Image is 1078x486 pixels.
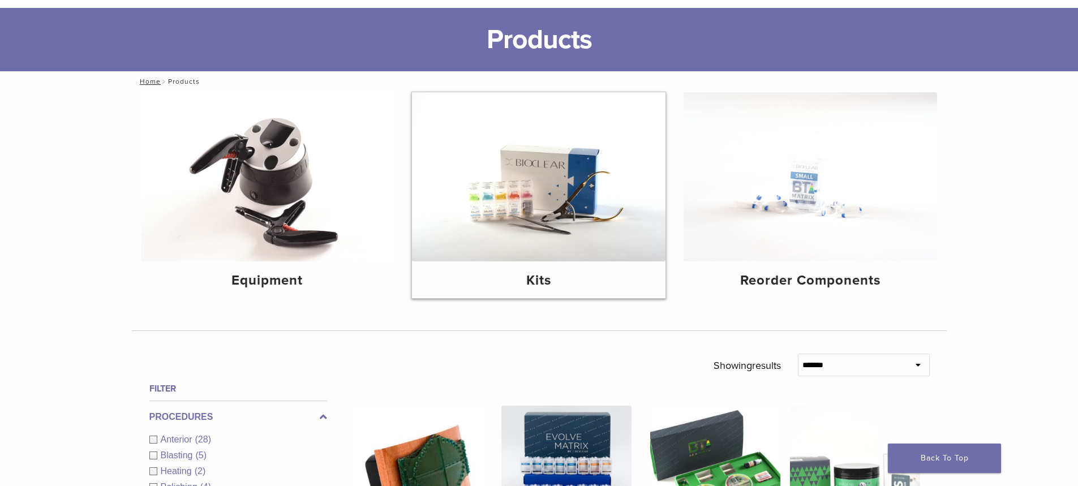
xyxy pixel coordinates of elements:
span: Blasting [161,450,196,460]
img: Reorder Components [684,92,937,261]
h4: Kits [421,270,656,291]
h4: Equipment [150,270,385,291]
label: Procedures [149,410,327,424]
p: Showing results [714,354,781,377]
span: (28) [195,435,211,444]
a: Kits [412,92,665,298]
h4: Reorder Components [693,270,928,291]
span: (2) [195,466,206,476]
a: Back To Top [888,444,1001,473]
a: Equipment [141,92,394,298]
a: Home [136,78,161,85]
img: Equipment [141,92,394,261]
span: Anterior [161,435,195,444]
span: Heating [161,466,195,476]
a: Reorder Components [684,92,937,298]
span: (5) [195,450,207,460]
h4: Filter [149,382,327,395]
span: / [161,79,168,84]
nav: Products [132,71,947,92]
img: Kits [412,92,665,261]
